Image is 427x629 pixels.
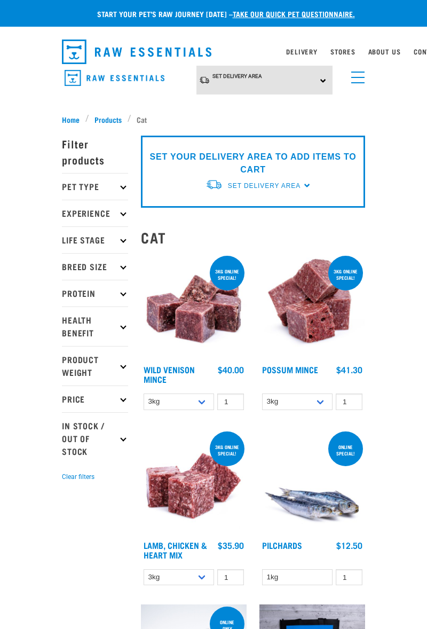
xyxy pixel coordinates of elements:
div: $41.30 [336,365,362,374]
img: Pile Of Cubed Wild Venison Mince For Pets [141,254,247,359]
div: $35.90 [218,540,244,550]
div: $12.50 [336,540,362,550]
p: Health Benefit [62,306,128,346]
span: Home [62,114,80,125]
input: 1 [336,394,362,410]
img: 1102 Possum Mince 01 [259,254,365,359]
p: Filter products [62,130,128,173]
div: ONLINE SPECIAL! [328,439,363,461]
img: Four Whole Pilchards [259,429,365,535]
span: Products [94,114,122,125]
img: van-moving.png [199,76,210,84]
p: In Stock / Out Of Stock [62,412,128,465]
p: Price [62,386,128,412]
a: take our quick pet questionnaire. [233,12,355,15]
nav: dropdown navigation [53,35,374,68]
nav: breadcrumbs [62,114,365,125]
a: Products [89,114,128,125]
h2: Cat [141,229,365,246]
a: Lamb, Chicken & Heart Mix [144,542,207,557]
button: Clear filters [62,472,94,482]
a: Pilchards [262,542,302,547]
input: 1 [336,569,362,586]
span: Set Delivery Area [212,73,262,79]
a: menu [346,65,365,84]
a: Stores [330,50,355,53]
p: Life Stage [62,226,128,253]
input: 1 [217,394,244,410]
img: 1124 Lamb Chicken Heart Mix 01 [141,429,247,535]
div: 3kg online special! [328,263,363,286]
input: 1 [217,569,244,586]
p: Protein [62,280,128,306]
img: Raw Essentials Logo [62,40,211,64]
a: Wild Venison Mince [144,367,195,381]
a: About Us [368,50,401,53]
div: 3kg online special! [210,439,244,461]
a: Possum Mince [262,367,318,372]
p: SET YOUR DELIVERY AREA TO ADD ITEMS TO CART [149,151,357,176]
img: van-moving.png [205,179,223,190]
a: Delivery [286,50,317,53]
p: Experience [62,200,128,226]
div: 3kg online special! [210,263,244,286]
a: Home [62,114,85,125]
p: Breed Size [62,253,128,280]
p: Pet Type [62,173,128,200]
img: Raw Essentials Logo [65,70,164,87]
span: Set Delivery Area [228,182,301,190]
p: Product Weight [62,346,128,386]
div: $40.00 [218,365,244,374]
